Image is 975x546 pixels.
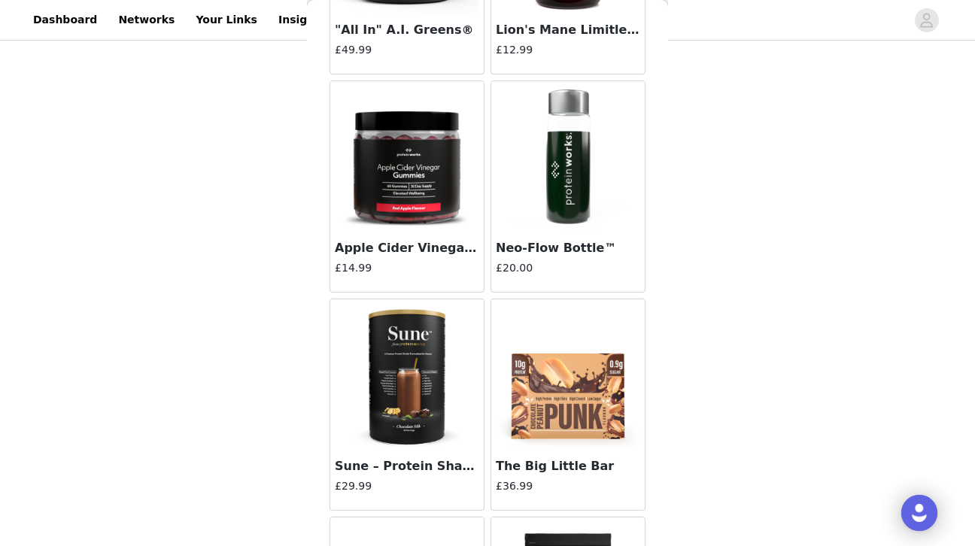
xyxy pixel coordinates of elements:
[496,260,640,276] h4: £20.00
[919,8,934,32] div: avatar
[332,81,482,232] img: Apple Cider Vinegar Gummies
[335,239,479,257] h3: Apple Cider Vinegar Gummies
[187,3,266,37] a: Your Links
[24,3,106,37] a: Dashboard
[496,239,640,257] h3: Neo-Flow Bottle™
[335,21,479,39] h3: "All In" A.I. Greens®
[335,478,479,494] h4: £29.99
[109,3,184,37] a: Networks
[496,478,640,494] h4: £36.99
[332,299,482,450] img: Sune – Protein Shake for Women
[335,42,479,58] h4: £49.99
[493,299,643,450] img: The Big Little Bar
[496,21,640,39] h3: Lion's Mane Limitless
[496,42,640,58] h4: £12.99
[496,457,640,475] h3: The Big Little Bar
[335,457,479,475] h3: Sune – Protein Shake for Women
[335,260,479,276] h4: £14.99
[269,3,335,37] a: Insights
[493,81,643,232] img: Neo-Flow Bottle™
[901,495,937,531] div: Open Intercom Messenger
